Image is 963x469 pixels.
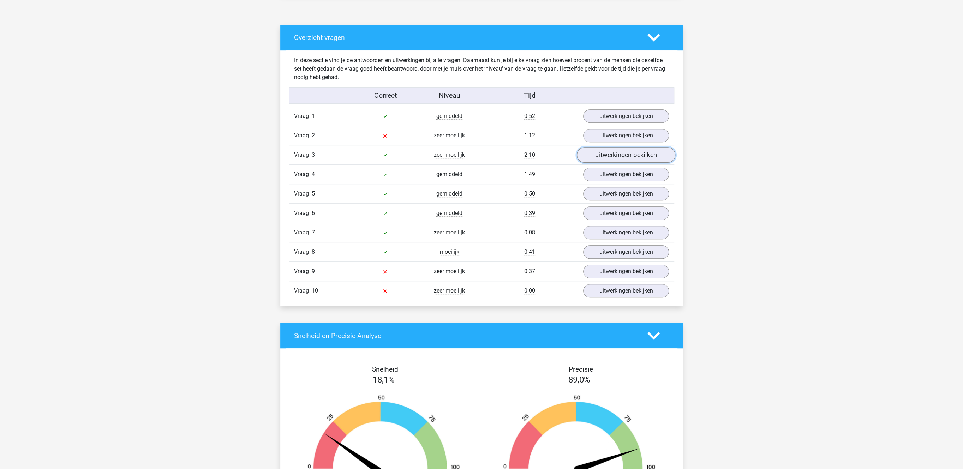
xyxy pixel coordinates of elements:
a: uitwerkingen bekijken [583,129,669,142]
span: zeer moeilijk [434,268,465,275]
span: gemiddeld [436,190,462,197]
span: 0:08 [524,229,535,236]
span: Vraag [294,190,312,198]
span: 18,1% [373,375,395,385]
span: Vraag [294,287,312,295]
span: Vraag [294,151,312,159]
div: Correct [353,90,418,101]
span: 0:52 [524,113,535,120]
span: 4 [312,171,315,178]
span: zeer moeilijk [434,132,465,139]
span: 9 [312,268,315,275]
span: Vraag [294,170,312,179]
a: uitwerkingen bekijken [583,284,669,297]
div: Tijd [481,90,578,101]
a: uitwerkingen bekijken [577,148,675,163]
span: Vraag [294,228,312,237]
a: uitwerkingen bekijken [583,245,669,259]
span: 0:00 [524,287,535,294]
div: Niveau [417,90,481,101]
div: In deze sectie vind je de antwoorden en uitwerkingen bij alle vragen. Daarnaast kun je bij elke v... [289,56,674,82]
h4: Precisie [490,365,672,373]
span: 8 [312,248,315,255]
h4: Snelheid [294,365,476,373]
span: Vraag [294,267,312,276]
span: 5 [312,190,315,197]
span: 2 [312,132,315,139]
span: Vraag [294,209,312,217]
span: moeilijk [440,248,459,255]
span: 10 [312,287,318,294]
span: zeer moeilijk [434,151,465,158]
span: Vraag [294,248,312,256]
h4: Overzicht vragen [294,34,637,42]
a: uitwerkingen bekijken [583,265,669,278]
span: 3 [312,151,315,158]
span: 0:37 [524,268,535,275]
span: 1:12 [524,132,535,139]
span: zeer moeilijk [434,287,465,294]
a: uitwerkingen bekijken [583,109,669,123]
a: uitwerkingen bekijken [583,168,669,181]
span: 0:41 [524,248,535,255]
span: gemiddeld [436,171,462,178]
span: gemiddeld [436,113,462,120]
h4: Snelheid en Precisie Analyse [294,332,637,340]
span: zeer moeilijk [434,229,465,236]
span: gemiddeld [436,210,462,217]
span: 1 [312,113,315,119]
a: uitwerkingen bekijken [583,187,669,200]
span: 2:10 [524,151,535,158]
span: Vraag [294,131,312,140]
span: 89,0% [568,375,590,385]
span: Vraag [294,112,312,120]
span: 7 [312,229,315,236]
span: 0:50 [524,190,535,197]
span: 1:49 [524,171,535,178]
span: 0:39 [524,210,535,217]
span: 6 [312,210,315,216]
a: uitwerkingen bekijken [583,206,669,220]
a: uitwerkingen bekijken [583,226,669,239]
